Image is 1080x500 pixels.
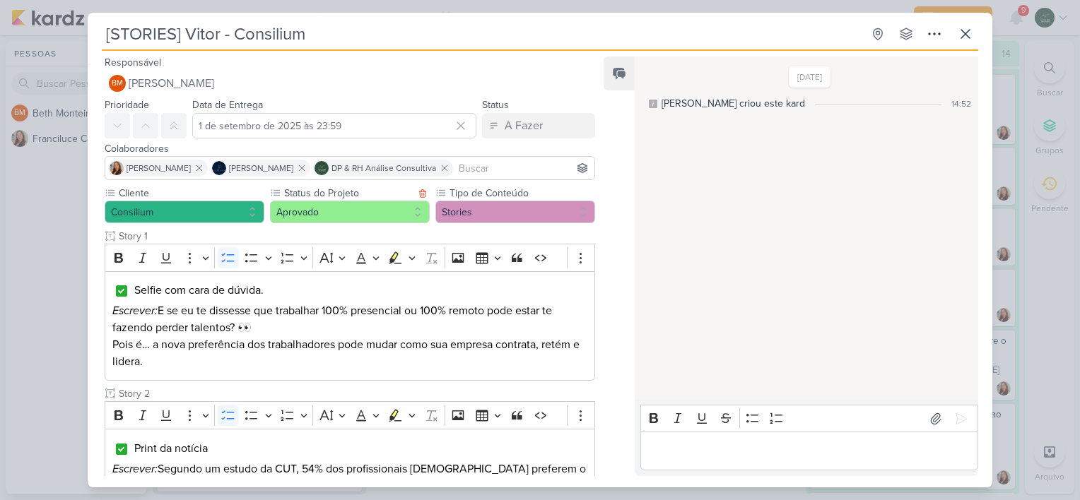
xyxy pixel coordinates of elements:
input: Kard Sem Título [102,21,862,47]
div: Beth Monteiro [109,75,126,92]
label: Status do Projeto [283,186,414,201]
p: E se eu te dissesse que trabalhar 100% presencial ou 100% remoto pode estar te fazendo perder tal... [112,302,587,336]
button: A Fazer [482,113,595,138]
div: Editor editing area: main [640,431,978,470]
img: DP & RH Análise Consultiva [315,161,329,175]
input: Texto sem título [116,386,595,401]
label: Status [482,99,509,111]
div: 14:52 [951,97,971,110]
img: Jani Policarpo [212,161,226,175]
div: Colaboradores [105,141,595,156]
input: Texto sem título [116,229,595,244]
label: Data de Entrega [192,99,263,111]
label: Prioridade [105,99,149,111]
span: [PERSON_NAME] [129,75,214,92]
div: Editor toolbar [105,244,595,271]
div: Editor editing area: main [105,271,595,381]
div: Editor toolbar [640,405,978,432]
span: [PERSON_NAME] [127,162,191,174]
div: A Fazer [505,117,543,134]
label: Responsável [105,56,161,69]
input: Buscar [456,160,592,177]
input: Select a date [192,113,476,138]
button: Consilium [105,201,264,223]
i: Escrever: [112,462,158,476]
label: Tipo de Conteúdo [448,186,595,201]
label: Cliente [117,186,264,201]
p: BM [112,80,123,88]
p: Segundo um estudo da CUT, 54% dos profissionais [DEMOGRAPHIC_DATA] preferem o modelo híbrido. [112,460,587,494]
button: BM [PERSON_NAME] [105,71,595,96]
button: Aprovado [270,201,430,223]
span: Print da notícia [134,441,208,456]
div: Editor toolbar [105,401,595,429]
p: Pois é… a nova preferência dos trabalhadores pode mudar como sua empresa contrata, retém e lidera. [112,336,587,370]
button: Stories [435,201,595,223]
span: [PERSON_NAME] [229,162,293,174]
i: Escrever: [112,304,158,318]
img: Franciluce Carvalho [110,161,124,175]
span: Selfie com cara de dúvida. [134,283,264,297]
div: [PERSON_NAME] criou este kard [662,96,805,111]
span: DP & RH Análise Consultiva [331,162,436,174]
